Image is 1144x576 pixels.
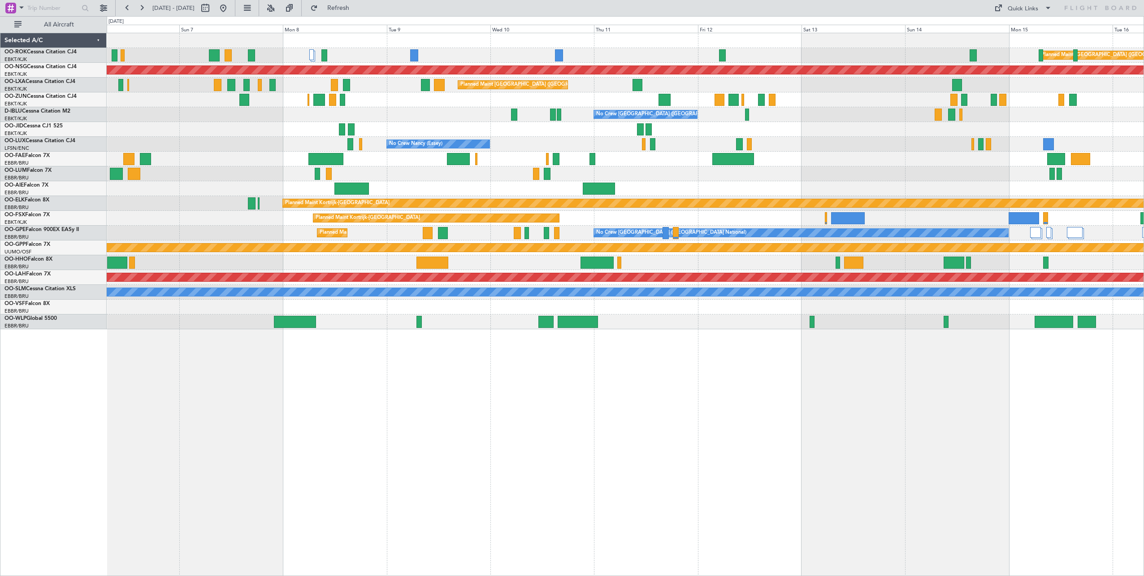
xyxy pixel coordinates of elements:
[4,153,50,158] a: OO-FAEFalcon 7X
[4,286,76,292] a: OO-SLMCessna Citation XLS
[4,189,29,196] a: EBBR/BRU
[4,212,25,218] span: OO-FSX
[4,227,79,232] a: OO-GPEFalcon 900EX EASy II
[4,79,75,84] a: OO-LXACessna Citation CJ4
[10,17,97,32] button: All Aircraft
[1008,4,1038,13] div: Quick Links
[4,286,26,292] span: OO-SLM
[4,100,27,107] a: EBKT/KJK
[285,196,390,210] div: Planned Maint Kortrijk-[GEOGRAPHIC_DATA]
[490,25,594,33] div: Wed 10
[4,49,27,55] span: OO-ROK
[4,183,48,188] a: OO-AIEFalcon 7X
[4,234,29,240] a: EBBR/BRU
[306,1,360,15] button: Refresh
[152,4,195,12] span: [DATE] - [DATE]
[4,153,25,158] span: OO-FAE
[283,25,386,33] div: Mon 8
[4,109,70,114] a: D-IBLUCessna Citation M2
[4,197,49,203] a: OO-ELKFalcon 8X
[4,293,29,300] a: EBBR/BRU
[4,301,25,306] span: OO-VSF
[594,25,698,33] div: Thu 11
[387,25,490,33] div: Tue 9
[4,219,27,226] a: EBKT/KJK
[4,79,26,84] span: OO-LXA
[4,168,52,173] a: OO-LUMFalcon 7X
[4,197,25,203] span: OO-ELK
[76,25,179,33] div: Sat 6
[4,257,52,262] a: OO-HHOFalcon 8X
[1009,25,1113,33] div: Mon 15
[4,257,28,262] span: OO-HHO
[4,109,22,114] span: D-IBLU
[108,18,124,26] div: [DATE]
[4,160,29,166] a: EBBR/BRU
[4,49,77,55] a: OO-ROKCessna Citation CJ4
[4,123,63,129] a: OO-JIDCessna CJ1 525
[4,316,57,321] a: OO-WLPGlobal 5500
[4,94,77,99] a: OO-ZUNCessna Citation CJ4
[4,94,27,99] span: OO-ZUN
[4,249,31,255] a: UUMO/OSF
[905,25,1009,33] div: Sun 14
[698,25,802,33] div: Fri 12
[460,78,623,92] div: Planned Maint [GEOGRAPHIC_DATA] ([GEOGRAPHIC_DATA] National)
[4,71,27,78] a: EBKT/KJK
[802,25,905,33] div: Sat 13
[4,271,51,277] a: OO-LAHFalcon 7X
[389,137,442,151] div: No Crew Nancy (Essey)
[4,86,27,92] a: EBKT/KJK
[4,242,26,247] span: OO-GPP
[4,271,26,277] span: OO-LAH
[4,64,27,70] span: OO-NSG
[4,183,24,188] span: OO-AIE
[4,168,27,173] span: OO-LUM
[4,130,27,137] a: EBKT/KJK
[4,115,27,122] a: EBKT/KJK
[4,278,29,285] a: EBBR/BRU
[4,263,29,270] a: EBBR/BRU
[4,204,29,211] a: EBBR/BRU
[4,123,23,129] span: OO-JID
[990,1,1056,15] button: Quick Links
[4,301,50,306] a: OO-VSFFalcon 8X
[4,242,50,247] a: OO-GPPFalcon 7X
[4,145,29,152] a: LFSN/ENC
[23,22,95,28] span: All Aircraft
[596,108,746,121] div: No Crew [GEOGRAPHIC_DATA] ([GEOGRAPHIC_DATA] National)
[320,226,482,240] div: Planned Maint [GEOGRAPHIC_DATA] ([GEOGRAPHIC_DATA] National)
[4,212,50,218] a: OO-FSXFalcon 7X
[179,25,283,33] div: Sun 7
[4,175,29,181] a: EBBR/BRU
[320,5,357,11] span: Refresh
[4,138,26,144] span: OO-LUX
[4,56,27,63] a: EBKT/KJK
[596,226,746,240] div: No Crew [GEOGRAPHIC_DATA] ([GEOGRAPHIC_DATA] National)
[4,323,29,329] a: EBBR/BRU
[316,211,420,225] div: Planned Maint Kortrijk-[GEOGRAPHIC_DATA]
[4,316,26,321] span: OO-WLP
[4,308,29,314] a: EBBR/BRU
[27,1,79,15] input: Trip Number
[4,227,26,232] span: OO-GPE
[4,138,75,144] a: OO-LUXCessna Citation CJ4
[4,64,77,70] a: OO-NSGCessna Citation CJ4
